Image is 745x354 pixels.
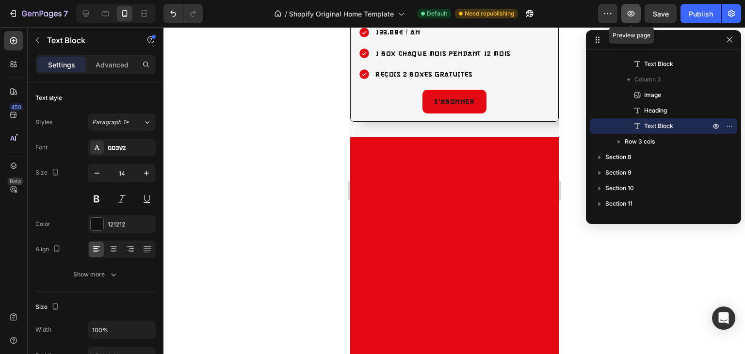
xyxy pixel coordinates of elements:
span: Heading [644,106,667,115]
span: Default [427,9,447,18]
div: Open Intercom Messenger [712,306,735,330]
span: Section 10 [605,183,634,193]
span: Need republishing [465,9,514,18]
div: 450 [9,103,23,111]
p: S’abonner [84,68,124,80]
div: Size [35,166,61,179]
span: / [285,9,287,19]
div: Undo/Redo [163,4,203,23]
span: Section 9 [605,168,632,177]
div: 121212 [108,220,153,229]
span: Column 3 [634,75,661,84]
span: Paragraph 1* [92,118,129,127]
span: Section 8 [605,152,632,162]
div: Go3v2 [108,144,153,152]
div: Width [35,325,51,334]
div: Align [35,243,63,256]
button: Paragraph 1* [88,113,156,131]
div: Beta [7,177,23,185]
span: Shopify Original Home Template [289,9,394,19]
div: Font [35,143,48,152]
div: Size [35,301,61,314]
div: Styles [35,118,52,127]
button: Show more [35,266,156,283]
span: Image [644,90,661,100]
span: Text Block [644,59,673,69]
div: Color [35,220,50,228]
p: Text Block [47,34,130,46]
span: Section 11 [605,199,632,209]
p: 7 [64,8,68,19]
p: REÇOIS 2 BOXES GRATUITES [25,41,161,53]
div: Show more [73,270,118,279]
p: Advanced [96,60,129,70]
div: Publish [689,9,713,19]
span: Text Block [644,121,673,131]
button: Save [645,4,677,23]
p: Settings [48,60,75,70]
input: Auto [88,321,155,338]
span: Save [653,10,669,18]
span: Row 3 cols [625,137,655,146]
div: Text style [35,94,62,102]
button: 7 [4,4,72,23]
iframe: Design area [350,27,559,354]
button: Publish [680,4,721,23]
p: 1 Box chaque mois pendant 12 mois [25,20,161,32]
a: S’abonner [72,63,136,86]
